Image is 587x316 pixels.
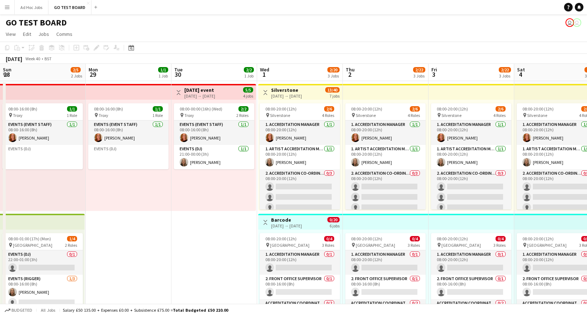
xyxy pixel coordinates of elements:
span: Week 40 [24,56,42,61]
span: 08:00-20:00 (12h) [351,236,382,241]
span: Wed [260,66,269,73]
span: 4 Roles [493,113,506,118]
span: Fri [431,66,437,73]
app-card-role: 2. Front Office Supervisor0/108:00-16:00 (8h) [260,275,340,299]
span: 1 Role [152,113,163,118]
span: 2/5 [71,67,81,72]
span: Tue [174,66,183,73]
span: Sat [517,66,525,73]
button: Ad Hoc Jobs [15,0,48,14]
app-card-role: 1. Artist Accreditation Manager1/108:00-20:00 (12h)[PERSON_NAME] [345,145,426,169]
span: Budgeted [11,308,32,313]
app-card-role: 1. Accreditation Manager0/108:00-20:00 (12h) [345,250,426,275]
div: 3 Jobs [328,73,339,79]
span: 08:00-00:00 (16h) (Wed) [180,106,222,112]
div: 1 Job [244,73,254,79]
span: Silverstone [441,113,461,118]
app-card-role: 1. Accreditation Manager1/108:00-20:00 (12h)[PERSON_NAME] [260,121,340,145]
span: Jobs [38,31,49,37]
button: GO TEST BOARD [48,0,91,14]
app-card-role: 1. Accreditation Manager1/108:00-20:00 (12h)[PERSON_NAME] [431,121,511,145]
span: Comms [56,31,72,37]
div: 7 jobs [330,93,340,99]
span: 2/22 [499,67,511,72]
a: View [3,29,19,39]
div: [DATE] [6,55,22,62]
span: 08:00-20:00 (12h) [522,106,554,112]
app-job-card: 08:00-00:00 (16h) (Wed)2/2 Troxy2 RolesEvents (Event Staff)1/108:00-16:00 (8h)[PERSON_NAME]Events... [174,103,254,169]
span: Total Budgeted £50 210.00 [173,307,228,313]
app-card-role: 2. Accreditation Co-ordinator0/308:00-20:00 (12h) [431,169,511,214]
span: 1/1 [158,67,168,72]
a: Jobs [35,29,52,39]
span: 4 [516,70,525,79]
span: 29 [87,70,98,79]
span: 08:00-01:00 (17h) (Mon) [8,236,51,241]
div: 4 jobs [243,93,253,99]
div: 1 Job [158,73,168,79]
span: [GEOGRAPHIC_DATA] [441,242,481,248]
div: 6 jobs [330,222,340,228]
span: 2/6 [410,106,420,112]
div: 08:00-16:00 (8h)1/1 Troxy1 RoleEvents (Event Staff)1/108:00-16:00 (8h)[PERSON_NAME]Events (DJ) [88,103,169,169]
span: 0/20 [327,217,340,222]
app-user-avatar: Alice Skipper [565,18,574,27]
app-card-role: 1. Artist Accreditation Manager1/108:00-20:00 (12h)[PERSON_NAME] [431,145,511,169]
span: Troxy [184,113,194,118]
span: Edit [23,31,31,37]
span: 2/6 [324,106,334,112]
app-card-role: 1. Accreditation Manager0/108:00-20:00 (12h) [260,250,340,275]
app-card-role: 1. Accreditation Manager0/108:00-20:00 (12h) [431,250,511,275]
span: 4 Roles [322,113,334,118]
app-card-role: 1. Artist Accreditation Manager1/108:00-20:00 (12h)[PERSON_NAME] [260,145,340,169]
div: BST [44,56,52,61]
span: 1 Role [67,113,77,118]
span: 3 Roles [408,242,420,248]
span: 3 Roles [493,242,506,248]
span: 0/4 [410,236,420,241]
div: [DATE] → [DATE] [271,93,302,99]
span: Thu [346,66,355,73]
div: [DATE] → [DATE] [271,223,302,228]
span: 08:00-16:00 (8h) [8,106,37,112]
span: 28 [2,70,11,79]
span: 3 Roles [322,242,334,248]
app-card-role: 2. Accreditation Co-ordinator0/308:00-20:00 (12h) [260,169,340,214]
app-card-role: 2. Front Office Supervisor0/108:00-16:00 (8h) [345,275,426,299]
span: 2/22 [413,67,425,72]
div: 3 Jobs [499,73,511,79]
span: 08:00-20:00 (12h) [522,236,554,241]
span: Troxy [13,113,23,118]
app-card-role: Events (DJ)0/122:00-01:00 (3h) [3,250,83,275]
app-job-card: 08:00-20:00 (12h)2/6 Silverstone4 Roles1. Accreditation Manager1/108:00-20:00 (12h)[PERSON_NAME]1... [431,103,511,209]
span: 1/1 [67,106,77,112]
span: 08:00-20:00 (12h) [437,106,468,112]
h3: Barcode [271,217,302,223]
span: 2/20 [327,67,340,72]
span: View [6,31,16,37]
span: Sun [3,66,11,73]
span: 5/5 [243,87,253,93]
app-card-role-placeholder: Events (DJ) [88,145,169,169]
span: 2 Roles [65,242,77,248]
span: [GEOGRAPHIC_DATA] [356,242,395,248]
span: [GEOGRAPHIC_DATA] [270,242,309,248]
app-card-role: Events (DJ)1/121:00-00:00 (3h)[PERSON_NAME] [174,145,254,169]
app-job-card: 08:00-16:00 (8h)1/1 Troxy1 RoleEvents (Event Staff)1/108:00-16:00 (8h)[PERSON_NAME]Events (DJ) [3,103,83,169]
div: 08:00-20:00 (12h)2/6 Silverstone4 Roles1. Accreditation Manager1/108:00-20:00 (12h)[PERSON_NAME]1... [260,103,340,209]
span: Silverstone [527,113,547,118]
span: 4 Roles [408,113,420,118]
span: 08:00-16:00 (8h) [94,106,123,112]
span: Silverstone [270,113,290,118]
app-job-card: 08:00-20:00 (12h)2/6 Silverstone4 Roles1. Accreditation Manager1/108:00-20:00 (12h)[PERSON_NAME]1... [345,103,426,209]
span: 1/4 [67,236,77,241]
div: [DATE] → [DATE] [184,93,215,99]
h3: Silverstone [271,87,302,93]
span: 13/40 [325,87,340,93]
span: 3 [430,70,437,79]
span: Silverstone [356,113,376,118]
span: [GEOGRAPHIC_DATA] [13,242,52,248]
